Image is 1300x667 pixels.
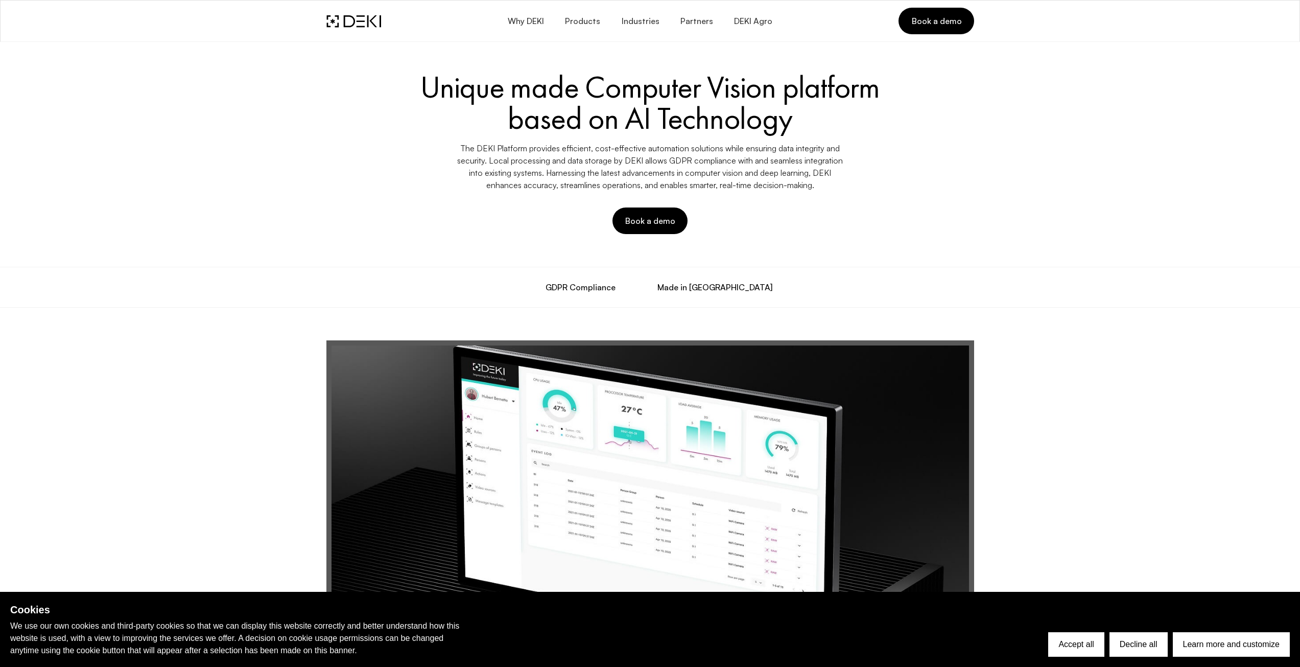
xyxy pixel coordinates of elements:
p: The DEKI Platform provides efficient, cost-effective automation solutions while ensuring data int... [451,142,849,191]
button: Learn more and customize [1173,632,1290,657]
span: Industries [621,16,659,26]
span: Products [564,16,600,26]
span: GDPR Compliance [546,281,616,293]
span: Partners [680,16,713,26]
a: DEKI Agro [723,9,783,33]
button: Accept all [1048,632,1104,657]
button: Book a demo [612,208,688,234]
img: DEKI Logo [326,15,381,28]
button: Decline all [1109,632,1168,657]
span: Book a demo [911,15,961,27]
button: Industries [610,9,669,33]
span: DEKI Agro [734,16,772,26]
a: Book a demo [899,8,974,34]
p: We use our own cookies and third-party cookies so that we can display this website correctly and ... [10,620,470,657]
h2: Cookies [10,602,470,617]
button: Why DEKI [497,9,554,33]
h1: Unique made Computer Vision platform based on AI Technology [326,72,974,134]
span: Made in [GEOGRAPHIC_DATA] [657,281,772,293]
button: Products [554,9,610,33]
span: Book a demo [625,215,675,226]
a: Partners [670,9,723,33]
span: Why DEKI [507,16,543,26]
